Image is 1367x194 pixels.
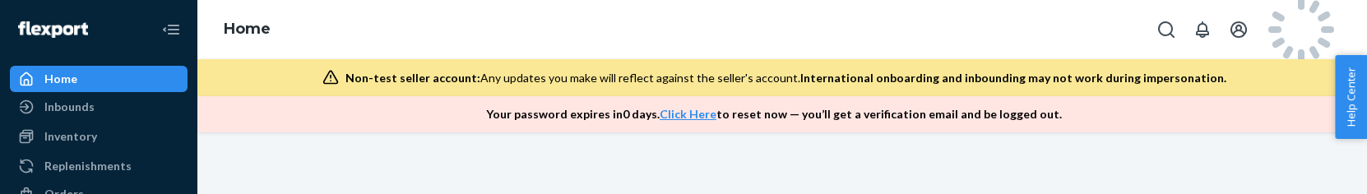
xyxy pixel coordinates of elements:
button: Open notifications [1186,13,1219,46]
div: Inbounds [44,99,95,115]
button: Open account menu [1222,13,1255,46]
button: Open Search Box [1150,13,1183,46]
span: International onboarding and inbounding may not work during impersonation. [800,71,1226,85]
div: Replenishments [44,158,132,174]
a: Home [10,66,188,92]
img: Flexport logo [18,21,88,38]
a: Replenishments [10,153,188,179]
a: Inbounds [10,94,188,120]
span: Non-test seller account: [345,71,480,85]
a: Home [224,20,271,38]
a: Inventory [10,123,188,150]
div: Inventory [44,128,97,145]
a: Click Here [660,107,716,121]
button: Help Center [1335,55,1367,139]
ol: breadcrumbs [211,6,284,53]
div: Home [44,71,77,87]
button: Close Navigation [155,13,188,46]
p: Your password expires in 0 days . to reset now — you’ll get a verification email and be logged out. [486,106,1062,122]
div: Any updates you make will reflect against the seller's account. [345,70,1226,86]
